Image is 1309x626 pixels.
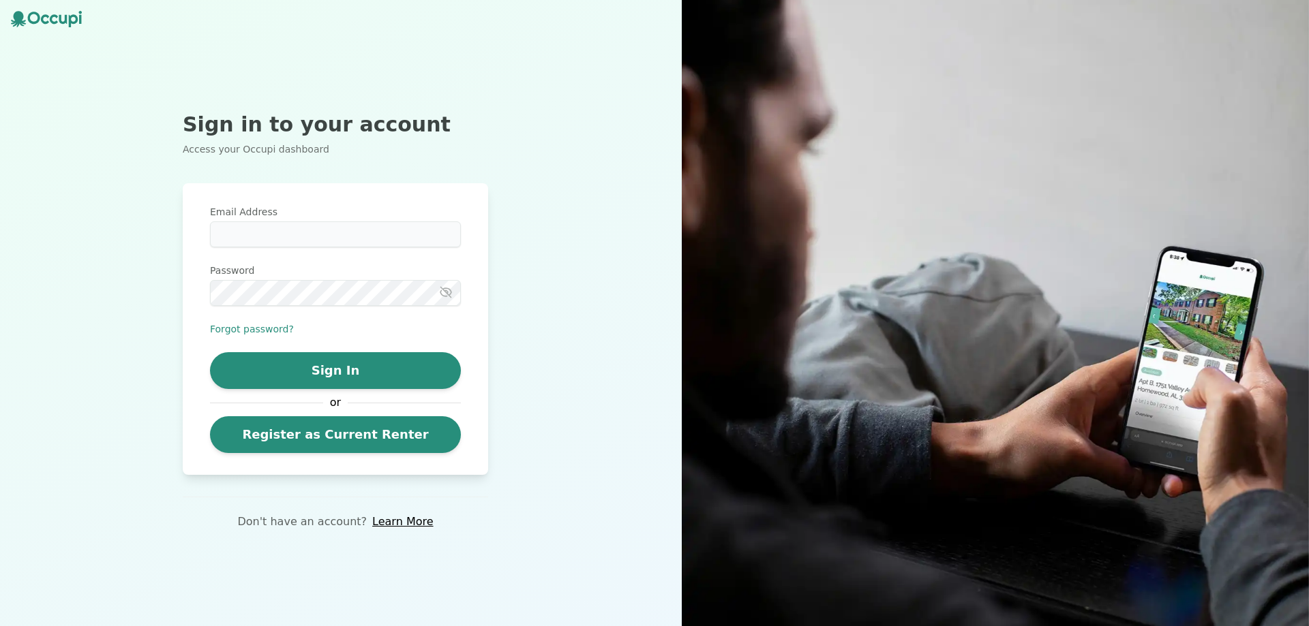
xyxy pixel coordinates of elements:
label: Password [210,264,461,277]
a: Register as Current Renter [210,416,461,453]
span: or [323,394,348,411]
h2: Sign in to your account [183,112,488,137]
p: Don't have an account? [237,514,367,530]
p: Access your Occupi dashboard [183,142,488,156]
button: Sign In [210,352,461,389]
button: Forgot password? [210,322,294,336]
a: Learn More [372,514,433,530]
label: Email Address [210,205,461,219]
